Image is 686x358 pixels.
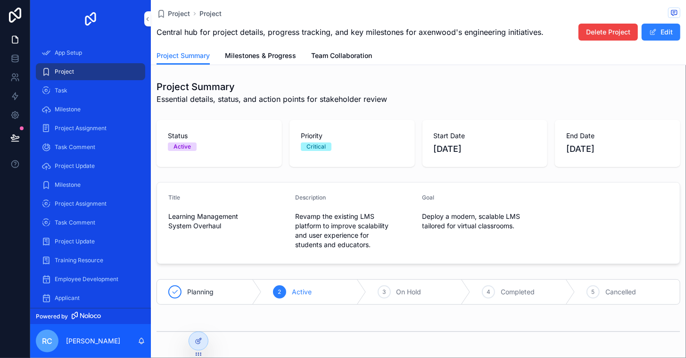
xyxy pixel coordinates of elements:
span: On Hold [397,287,422,297]
span: Project Assignment [55,200,107,208]
span: 3 [382,288,386,296]
span: Milestone [55,106,81,113]
a: App Setup [36,44,145,61]
span: 5 [592,288,595,296]
a: Milestones & Progress [225,47,296,66]
span: Milestones & Progress [225,51,296,60]
a: Team Collaboration [311,47,372,66]
p: [PERSON_NAME] [66,336,120,346]
a: Powered by [30,308,151,324]
span: Employee Development [55,275,118,283]
span: Central hub for project details, progress tracking, and key milestones for axenwood's engineering... [157,26,544,38]
img: App logo [83,11,98,26]
span: Project Update [55,238,95,245]
a: Project Update [36,158,145,175]
span: Project Assignment [55,125,107,132]
span: Powered by [36,313,68,320]
span: Task [55,87,67,94]
a: Applicant [36,290,145,307]
span: Applicant [55,294,80,302]
span: App Setup [55,49,82,57]
span: Title [168,194,180,201]
span: Deploy a modern, scalable LMS tailored for virtual classrooms. [422,212,542,231]
a: Milestone [36,101,145,118]
span: Learning Management System Overhaul [168,212,288,231]
span: [DATE] [566,142,669,156]
h1: Project Summary [157,80,387,93]
span: Task Comment [55,219,95,226]
span: Planning [187,287,214,297]
span: Completed [501,287,535,297]
div: Active [174,142,191,151]
span: Status [168,131,271,141]
span: [DATE] [434,142,537,156]
span: Priority [301,131,404,141]
div: Critical [306,142,326,151]
span: Project [55,68,74,75]
span: Active [292,287,312,297]
span: Start Date [434,131,537,141]
a: Task [36,82,145,99]
a: Project Update [36,233,145,250]
span: Milestone [55,181,81,189]
span: Description [295,194,326,201]
a: Task Comment [36,139,145,156]
a: Task Comment [36,214,145,231]
span: Revamp the existing LMS platform to improve scalability and user experience for students and educ... [295,212,414,250]
span: RC [42,335,52,347]
span: 2 [278,288,281,296]
button: Edit [642,24,680,41]
a: Project [36,63,145,80]
span: Essential details, status, and action points for stakeholder review [157,93,387,105]
a: Project Assignment [36,195,145,212]
span: Delete Project [586,27,630,37]
span: Goal [422,194,435,201]
a: Milestone [36,176,145,193]
a: Project Assignment [36,120,145,137]
span: Team Collaboration [311,51,372,60]
a: Project [199,9,222,18]
button: Delete Project [579,24,638,41]
span: Cancelled [605,287,636,297]
span: Training Resource [55,257,103,264]
span: Task Comment [55,143,95,151]
div: scrollable content [30,38,151,308]
span: Project Update [55,162,95,170]
a: Training Resource [36,252,145,269]
span: Project Summary [157,51,210,60]
span: 4 [487,288,490,296]
span: End Date [566,131,669,141]
a: Project [157,9,190,18]
a: Employee Development [36,271,145,288]
span: Project [168,9,190,18]
a: Project Summary [157,47,210,65]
